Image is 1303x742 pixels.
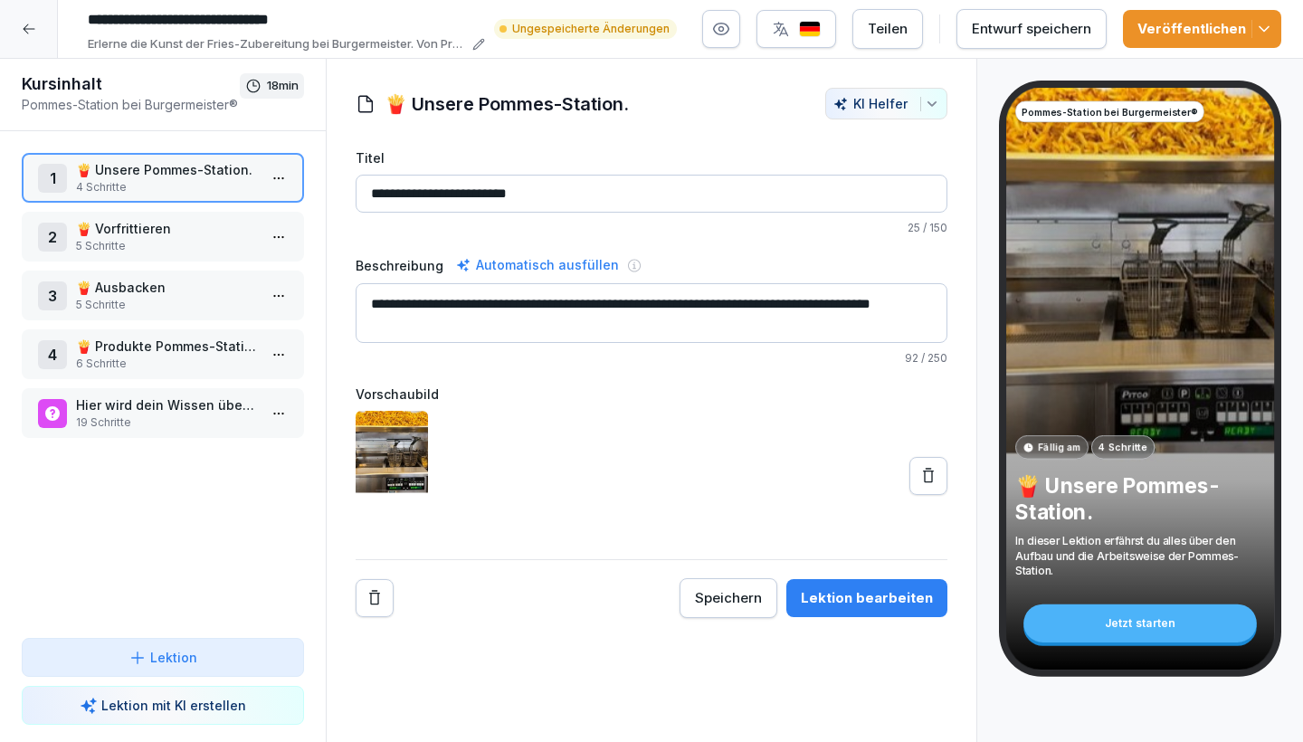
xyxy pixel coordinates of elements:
div: 3 [38,281,67,310]
div: KI Helfer [833,96,939,111]
img: de.svg [799,21,821,38]
p: 18 min [267,77,299,95]
p: Fällig am [1038,440,1081,454]
div: Entwurf speichern [972,19,1091,39]
div: 2 [38,223,67,252]
button: Remove [356,579,394,617]
div: 4🍟 Produkte Pommes-Station6 Schritte [22,329,304,379]
div: Veröffentlichen [1137,19,1267,39]
h1: 🍟 Unsere Pommes-Station. [385,90,629,118]
p: Ungespeicherte Änderungen [512,21,670,37]
button: Lektion mit KI erstellen [22,686,304,725]
p: 🍟 Unsere Pommes-Station. [1015,473,1265,525]
div: Automatisch ausfüllen [452,254,623,276]
div: Teilen [868,19,908,39]
div: Lektion bearbeiten [801,588,933,608]
p: Lektion mit KI erstellen [101,696,246,715]
button: Lektion bearbeiten [786,579,947,617]
button: Entwurf speichern [956,9,1107,49]
button: Speichern [680,578,777,618]
p: Pommes-Station bei Burgermeister® [22,95,240,114]
p: 5 Schritte [76,297,257,313]
p: 19 Schritte [76,414,257,431]
p: 4 Schritte [76,179,257,195]
div: Jetzt starten [1023,604,1257,642]
div: Speichern [695,588,762,608]
button: Lektion [22,638,304,677]
p: 🍟 Produkte Pommes-Station [76,337,257,356]
button: Veröffentlichen [1123,10,1281,48]
span: 25 [908,221,920,234]
h1: Kursinhalt [22,73,240,95]
p: 6 Schritte [76,356,257,372]
p: 🍟 Ausbacken [76,278,257,297]
div: 1 [38,164,67,193]
span: 92 [905,351,918,365]
p: Hier wird dein Wissen über die Burgermeister Fries abgefragt: [76,395,257,414]
p: 4 Schritte [1099,440,1147,454]
label: Titel [356,148,947,167]
p: Pommes-Station bei Burgermeister® [1022,104,1198,119]
div: 1🍟 Unsere Pommes-Station.4 Schritte [22,153,304,203]
p: / 150 [356,220,947,236]
div: 2🍟 Vorfrittieren5 Schritte [22,212,304,262]
p: / 250 [356,350,947,366]
p: In dieser Lektion erfährst du alles über den Aufbau und die Arbeitsweise der Pommes-Station. [1015,533,1265,578]
button: Teilen [852,9,923,49]
label: Vorschaubild [356,385,947,404]
div: 3🍟 Ausbacken5 Schritte [22,271,304,320]
p: Lektion [150,648,197,667]
label: Beschreibung [356,256,443,275]
p: 5 Schritte [76,238,257,254]
p: 🍟 Vorfrittieren [76,219,257,238]
p: Erlerne die Kunst der Fries-Zubereitung bei Burgermeister. Von Pre-Fries bis zur endgültigen Zube... [88,35,467,53]
img: y9dz8iz5qoz87lkh2m3s5q98.png [356,411,428,541]
p: 🍟 Unsere Pommes-Station. [76,160,257,179]
div: 4 [38,340,67,369]
div: Hier wird dein Wissen über die Burgermeister Fries abgefragt:19 Schritte [22,388,304,438]
button: KI Helfer [825,88,947,119]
